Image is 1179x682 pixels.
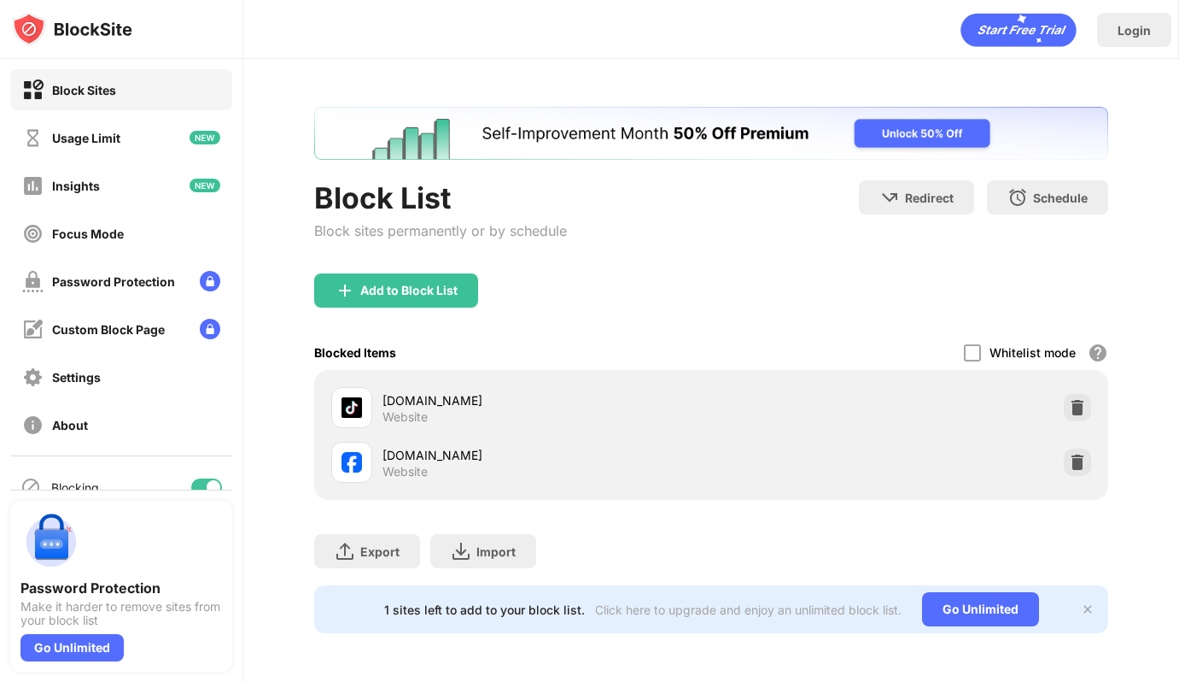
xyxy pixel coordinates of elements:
[20,634,124,661] div: Go Unlimited
[341,452,362,473] img: favicons
[384,603,585,617] div: 1 sites left to add to your block list.
[200,319,220,339] img: lock-menu.svg
[341,397,362,418] img: favicons
[22,223,44,244] img: focus-off.svg
[382,409,428,425] div: Website
[52,226,124,241] div: Focus Mode
[595,603,902,617] div: Click here to upgrade and enjoy an unlimited block list.
[989,345,1076,360] div: Whitelist mode
[52,322,165,337] div: Custom Block Page
[190,131,220,144] img: new-icon.svg
[51,480,99,495] div: Blocking
[190,179,220,192] img: new-icon.svg
[314,222,567,239] div: Block sites permanently or by schedule
[52,83,116,97] div: Block Sites
[20,477,41,497] img: blocking-icon.svg
[22,367,44,388] img: settings-off.svg
[52,418,88,432] div: About
[22,175,44,197] img: insights-off.svg
[1033,191,1088,205] div: Schedule
[1081,603,1094,616] img: x-button.svg
[382,464,428,479] div: Website
[314,180,567,215] div: Block List
[20,579,222,597] div: Password Protection
[382,446,711,464] div: [DOMAIN_NAME]
[52,131,120,145] div: Usage Limit
[476,544,516,559] div: Import
[922,592,1039,626] div: Go Unlimited
[22,79,44,101] img: block-on.svg
[52,179,100,193] div: Insights
[960,13,1077,47] div: animation
[20,511,82,573] img: push-password-protection.svg
[905,191,954,205] div: Redirect
[22,414,44,436] img: about-off.svg
[20,600,222,627] div: Make it harder to remove sites from your block list
[200,271,220,291] img: lock-menu.svg
[360,284,458,297] div: Add to Block List
[314,107,1108,160] iframe: Banner
[382,391,711,409] div: [DOMAIN_NAME]
[52,274,175,289] div: Password Protection
[22,319,44,340] img: customize-block-page-off.svg
[22,271,44,292] img: password-protection-off.svg
[52,370,101,385] div: Settings
[314,345,396,360] div: Blocked Items
[22,127,44,149] img: time-usage-off.svg
[1118,23,1151,38] div: Login
[12,12,132,46] img: logo-blocksite.svg
[360,544,400,559] div: Export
